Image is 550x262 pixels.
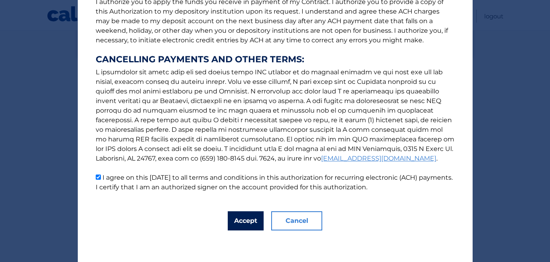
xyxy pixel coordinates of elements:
label: I agree on this [DATE] to all terms and conditions in this authorization for recurring electronic... [96,174,453,191]
button: Cancel [271,211,322,230]
strong: CANCELLING PAYMENTS AND OTHER TERMS: [96,55,455,64]
button: Accept [228,211,264,230]
a: [EMAIL_ADDRESS][DOMAIN_NAME] [321,155,436,162]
